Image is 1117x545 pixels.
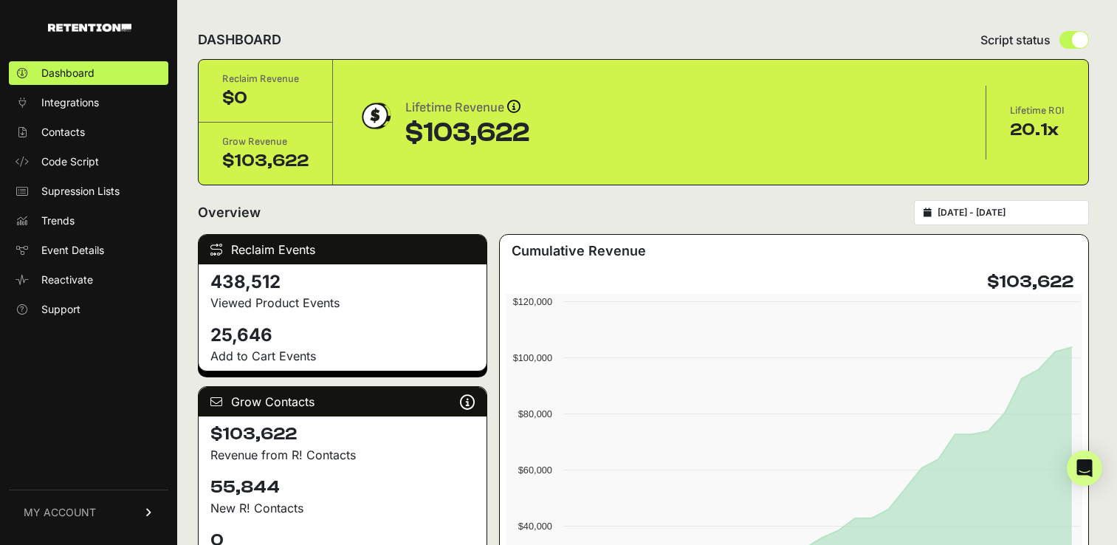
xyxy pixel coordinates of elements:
text: $120,000 [512,296,551,307]
h4: $103,622 [210,422,475,446]
div: Reclaim Revenue [222,72,309,86]
span: Reactivate [41,272,93,287]
a: MY ACCOUNT [9,490,168,535]
a: Dashboard [9,61,168,85]
div: $103,622 [405,118,529,148]
span: Trends [41,213,75,228]
text: $60,000 [518,465,551,476]
h4: $103,622 [987,270,1073,294]
h4: 25,646 [210,323,475,347]
a: Trends [9,209,168,233]
span: Code Script [41,154,99,169]
span: Supression Lists [41,184,120,199]
div: Grow Contacts [199,387,487,417]
div: Lifetime Revenue [405,97,529,118]
a: Code Script [9,150,168,174]
h2: Overview [198,202,261,223]
a: Integrations [9,91,168,114]
p: Viewed Product Events [210,294,475,312]
div: $103,622 [222,149,309,173]
h4: 438,512 [210,270,475,294]
text: $80,000 [518,408,551,419]
span: Contacts [41,125,85,140]
span: MY ACCOUNT [24,505,96,520]
div: Grow Revenue [222,134,309,149]
span: Script status [980,31,1051,49]
span: Support [41,302,80,317]
img: dollar-coin-05c43ed7efb7bc0c12610022525b4bbbb207c7efeef5aecc26f025e68dcafac9.png [357,97,393,134]
h2: DASHBOARD [198,30,281,50]
div: Open Intercom Messenger [1067,450,1102,486]
p: Revenue from R! Contacts [210,446,475,464]
text: $40,000 [518,521,551,532]
img: Retention.com [48,24,131,32]
a: Contacts [9,120,168,144]
p: Add to Cart Events [210,347,475,365]
a: Support [9,298,168,321]
text: $100,000 [512,352,551,363]
p: New R! Contacts [210,499,475,517]
div: 20.1x [1010,118,1065,142]
a: Event Details [9,239,168,262]
span: Dashboard [41,66,94,80]
a: Supression Lists [9,179,168,203]
h3: Cumulative Revenue [512,241,646,261]
div: Lifetime ROI [1010,103,1065,118]
div: $0 [222,86,309,110]
span: Integrations [41,95,99,110]
span: Event Details [41,243,104,258]
a: Reactivate [9,268,168,292]
div: Reclaim Events [199,235,487,264]
h4: 55,844 [210,476,475,499]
